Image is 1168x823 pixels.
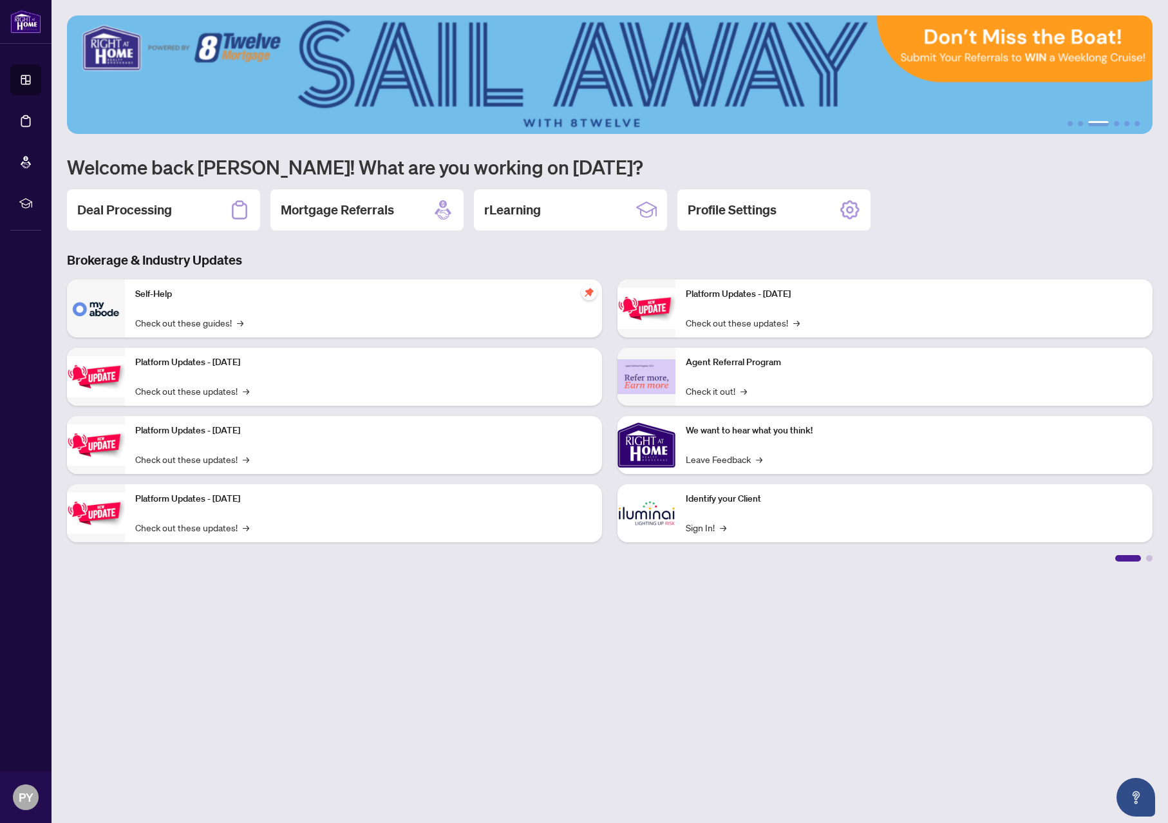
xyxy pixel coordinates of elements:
p: Platform Updates - [DATE] [135,492,592,506]
button: 2 [1078,121,1083,126]
img: We want to hear what you think! [617,416,675,474]
p: Identify your Client [686,492,1142,506]
span: pushpin [581,285,597,300]
img: logo [10,10,41,33]
a: Sign In!→ [686,520,726,534]
a: Check out these guides!→ [135,316,243,330]
span: → [243,452,249,466]
button: 1 [1068,121,1073,126]
a: Check it out!→ [686,384,747,398]
span: → [243,384,249,398]
a: Check out these updates!→ [135,452,249,466]
h1: Welcome back [PERSON_NAME]! What are you working on [DATE]? [67,155,1153,179]
button: 4 [1114,121,1119,126]
h2: Mortgage Referrals [281,201,394,219]
h2: rLearning [484,201,541,219]
span: → [237,316,243,330]
img: Platform Updates - July 21, 2025 [67,424,125,465]
h2: Deal Processing [77,201,172,219]
img: Slide 2 [67,15,1153,134]
span: PY [19,788,33,806]
span: → [740,384,747,398]
button: Open asap [1116,778,1155,817]
img: Platform Updates - June 23, 2025 [617,288,675,328]
button: 6 [1135,121,1140,126]
p: Platform Updates - [DATE] [135,355,592,370]
img: Platform Updates - July 8, 2025 [67,493,125,533]
img: Self-Help [67,279,125,337]
button: 5 [1124,121,1129,126]
p: Platform Updates - [DATE] [135,424,592,438]
p: Agent Referral Program [686,355,1142,370]
span: → [243,520,249,534]
p: Platform Updates - [DATE] [686,287,1142,301]
img: Identify your Client [617,484,675,542]
h2: Profile Settings [688,201,777,219]
img: Platform Updates - September 16, 2025 [67,356,125,397]
h3: Brokerage & Industry Updates [67,251,1153,269]
p: We want to hear what you think! [686,424,1142,438]
button: 3 [1088,121,1109,126]
p: Self-Help [135,287,592,301]
a: Check out these updates!→ [135,520,249,534]
a: Leave Feedback→ [686,452,762,466]
span: → [720,520,726,534]
a: Check out these updates!→ [135,384,249,398]
a: Check out these updates!→ [686,316,800,330]
img: Agent Referral Program [617,359,675,395]
span: → [756,452,762,466]
span: → [793,316,800,330]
